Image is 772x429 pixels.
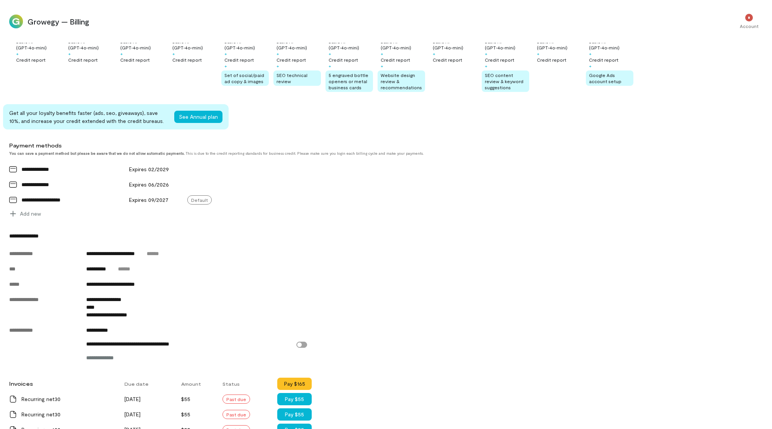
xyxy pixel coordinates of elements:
div: Basic AI (GPT‑4o‑mini) [537,38,581,51]
div: + [224,63,227,69]
span: [DATE] [124,411,141,418]
div: Basic AI (GPT‑4o‑mini) [381,38,425,51]
div: Basic AI (GPT‑4o‑mini) [68,38,113,51]
div: + [485,63,487,69]
div: Past due [222,410,250,419]
button: Pay $165 [277,378,312,390]
div: + [485,51,487,57]
div: *Account [735,8,763,35]
div: Credit report [120,57,150,63]
div: Basic AI (GPT‑4o‑mini) [16,38,61,51]
button: Pay $55 [277,408,312,421]
div: Basic AI (GPT‑4o‑mini) [485,38,529,51]
div: + [172,51,175,57]
span: SEO technical review [276,72,307,84]
div: Status [218,377,277,391]
div: + [276,63,279,69]
button: See Annual plan [174,111,222,123]
span: $55 [181,396,190,402]
div: + [537,51,540,57]
div: Credit report [537,57,566,63]
div: Past due [222,395,250,404]
div: + [589,51,592,57]
span: Expires 09/2027 [129,196,168,203]
span: Default [187,195,212,205]
div: Credit report [381,57,410,63]
div: Recurring net30 [21,411,115,418]
span: $55 [181,411,190,418]
div: + [120,51,123,57]
strong: You can save a payment method but please be aware that we do not allow automatic payments. [9,151,185,156]
span: SEO content review & keyword suggestions [485,72,523,90]
div: Account [740,23,759,29]
span: Expires 06/2026 [129,181,169,188]
span: 5 engraved bottle openers or metal business cards [329,72,368,90]
div: Basic AI (GPT‑4o‑mini) [120,38,165,51]
div: Credit report [224,57,254,63]
div: Basic AI (GPT‑4o‑mini) [276,38,321,51]
div: + [224,51,227,57]
div: + [381,63,383,69]
div: Credit report [433,57,462,63]
div: Credit report [276,57,306,63]
div: Due date [120,377,176,391]
div: Amount [177,377,218,391]
span: Website design review & recommendations [381,72,422,90]
span: Growegy — Billing [28,16,731,27]
div: Basic AI (GPT‑4o‑mini) [224,38,269,51]
div: Credit report [329,57,358,63]
div: Credit report [485,57,514,63]
div: Invoices [5,376,120,391]
div: + [16,51,19,57]
div: Credit report [589,57,618,63]
div: Recurring net30 [21,395,115,403]
button: Pay $55 [277,393,312,405]
div: Credit report [16,57,46,63]
span: Add new [20,210,41,218]
div: + [433,51,435,57]
div: + [276,51,279,57]
div: Basic AI (GPT‑4o‑mini) [329,38,373,51]
div: + [68,51,71,57]
div: + [329,63,331,69]
span: Google Ads account setup [589,72,622,84]
div: Credit report [68,57,98,63]
span: Expires 02/2029 [129,166,169,172]
div: + [329,51,331,57]
div: Basic AI (GPT‑4o‑mini) [172,38,217,51]
div: Basic AI (GPT‑4o‑mini) [433,38,477,51]
div: + [589,63,592,69]
div: + [381,51,383,57]
span: Set of social/paid ad copy & images [224,72,264,84]
span: [DATE] [124,396,141,402]
div: This is due to the credit reporting standards for business credit. Please make sure you login eac... [9,151,693,156]
div: Credit report [172,57,202,63]
div: Get all your loyalty benefits faster (ads, seo, giveaways), save 10%, and increase your credit ex... [9,109,168,125]
div: Basic AI (GPT‑4o‑mini) [589,38,633,51]
div: Payment methods [9,142,693,149]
